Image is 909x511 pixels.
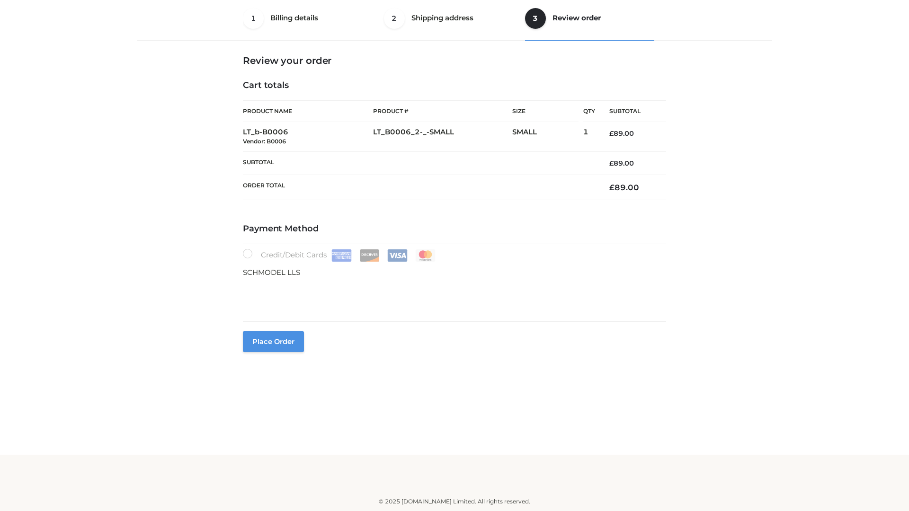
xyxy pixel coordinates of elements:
[141,497,768,506] div: © 2025 [DOMAIN_NAME] Limited. All rights reserved.
[387,249,408,262] img: Visa
[359,249,380,262] img: Discover
[243,266,666,279] p: SCHMODEL LLS
[512,101,579,122] th: Size
[331,249,352,262] img: Amex
[243,100,373,122] th: Product Name
[609,183,615,192] span: £
[243,175,595,200] th: Order Total
[373,100,512,122] th: Product #
[241,276,664,311] iframe: Secure payment input frame
[609,159,614,167] span: £
[243,55,666,66] h3: Review your order
[243,224,666,234] h4: Payment Method
[243,331,304,352] button: Place order
[373,122,512,152] td: LT_B0006_2-_-SMALL
[243,151,595,175] th: Subtotal
[243,80,666,91] h4: Cart totals
[609,129,614,138] span: £
[595,101,666,122] th: Subtotal
[609,183,639,192] bdi: 89.00
[243,122,373,152] td: LT_b-B0006
[583,100,595,122] th: Qty
[415,249,436,262] img: Mastercard
[583,122,595,152] td: 1
[243,138,286,145] small: Vendor: B0006
[609,129,634,138] bdi: 89.00
[609,159,634,167] bdi: 89.00
[243,249,437,262] label: Credit/Debit Cards
[512,122,583,152] td: SMALL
